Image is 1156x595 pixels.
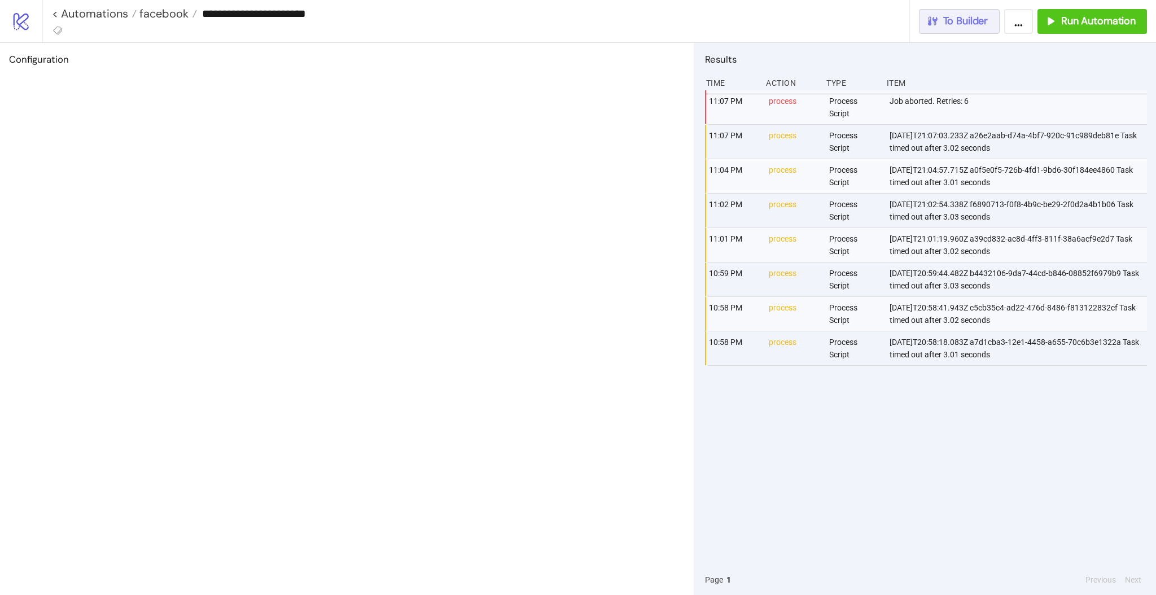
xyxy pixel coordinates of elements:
div: Process Script [828,90,881,124]
a: facebook [137,8,197,19]
div: process [768,90,820,124]
div: [DATE]T20:58:41.943Z c5cb35c4-ad22-476d-8486-f813122832cf Task timed out after 3.02 seconds [888,297,1150,331]
button: Next [1122,574,1145,586]
button: Previous [1082,574,1119,586]
button: 1 [723,574,734,586]
div: 11:07 PM [708,125,760,159]
a: < Automations [52,8,137,19]
div: process [768,262,820,296]
div: Action [765,72,817,94]
div: Process Script [828,125,881,159]
div: Process Script [828,297,881,331]
div: Job aborted. Retries: 6 [888,90,1150,124]
h2: Configuration [9,52,685,67]
button: ... [1004,9,1033,34]
div: process [768,125,820,159]
div: 11:07 PM [708,90,760,124]
div: 11:04 PM [708,159,760,193]
div: [DATE]T21:02:54.338Z f6890713-f0f8-4b9c-be29-2f0d2a4b1b06 Task timed out after 3.03 seconds [888,194,1150,228]
div: [DATE]T20:59:44.482Z b4432106-9da7-44cd-b846-08852f6979b9 Task timed out after 3.03 seconds [888,262,1150,296]
div: Process Script [828,228,881,262]
div: Item [886,72,1147,94]
div: Type [825,72,878,94]
div: [DATE]T21:07:03.233Z a26e2aab-d74a-4bf7-920c-91c989deb81e Task timed out after 3.02 seconds [888,125,1150,159]
div: process [768,194,820,228]
button: Run Automation [1037,9,1147,34]
div: [DATE]T21:01:19.960Z a39cd832-ac8d-4ff3-811f-38a6acf9e2d7 Task timed out after 3.02 seconds [888,228,1150,262]
div: process [768,228,820,262]
div: 10:58 PM [708,331,760,365]
div: [DATE]T20:58:18.083Z a7d1cba3-12e1-4458-a655-70c6b3e1322a Task timed out after 3.01 seconds [888,331,1150,365]
span: Page [705,574,723,586]
span: Run Automation [1061,15,1136,28]
div: 11:02 PM [708,194,760,228]
div: Time [705,72,757,94]
div: Process Script [828,331,881,365]
div: Process Script [828,194,881,228]
div: process [768,297,820,331]
div: Process Script [828,159,881,193]
h2: Results [705,52,1147,67]
div: 11:01 PM [708,228,760,262]
span: facebook [137,6,189,21]
button: To Builder [919,9,1000,34]
div: 10:58 PM [708,297,760,331]
div: process [768,159,820,193]
span: To Builder [943,15,988,28]
div: process [768,331,820,365]
div: [DATE]T21:04:57.715Z a0f5e0f5-726b-4fd1-9bd6-30f184ee4860 Task timed out after 3.01 seconds [888,159,1150,193]
div: Process Script [828,262,881,296]
div: 10:59 PM [708,262,760,296]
